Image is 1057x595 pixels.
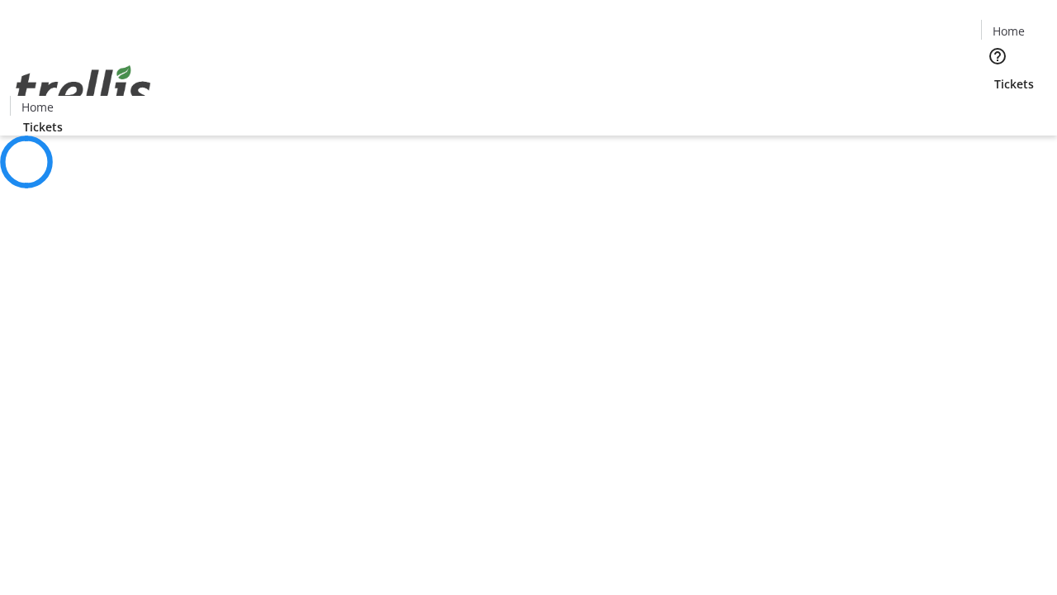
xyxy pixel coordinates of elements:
button: Cart [981,93,1014,126]
img: Orient E2E Organization 62NfgGhcA5's Logo [10,47,157,130]
span: Tickets [23,118,63,136]
a: Home [11,98,64,116]
span: Home [993,22,1025,40]
span: Home [21,98,54,116]
a: Tickets [981,75,1047,93]
button: Help [981,40,1014,73]
a: Tickets [10,118,76,136]
span: Tickets [994,75,1034,93]
a: Home [982,22,1035,40]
